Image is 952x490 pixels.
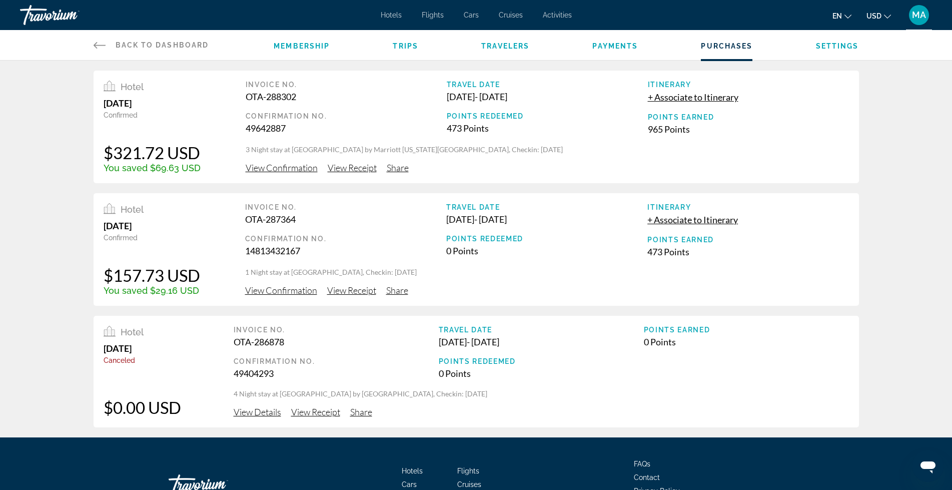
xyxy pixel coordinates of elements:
span: View Confirmation [246,162,318,173]
div: $321.72 USD [104,143,201,163]
div: [DATE] [104,98,201,109]
div: $0.00 USD [104,397,189,417]
div: Travel Date [447,81,648,89]
div: 0 Points [446,245,647,256]
span: Back to Dashboard [116,41,209,49]
span: + Associate to Itinerary [647,214,738,225]
span: + Associate to Itinerary [648,92,738,103]
div: Confirmed [104,234,200,242]
div: Points Redeemed [446,235,647,243]
div: Points Earned [648,113,849,121]
div: Itinerary [647,203,848,211]
span: MA [912,10,926,20]
a: Travorium [20,2,120,28]
div: Itinerary [648,81,849,89]
div: 14813432167 [245,245,446,256]
span: Share [350,406,372,417]
a: Payments [592,42,638,50]
div: Confirmation No. [234,357,439,365]
span: View Confirmation [245,285,317,296]
div: OTA-286878 [234,336,439,347]
p: 3 Night stay at [GEOGRAPHIC_DATA] by Marriott [US_STATE][GEOGRAPHIC_DATA], Checkin: [DATE] [246,145,849,155]
div: Points Earned [644,326,849,334]
a: Cruises [457,480,481,488]
button: + Associate to Itinerary [647,214,738,226]
div: 965 Points [648,124,849,135]
div: 0 Points [439,368,644,379]
a: Activities [543,11,572,19]
div: [DATE] [104,343,189,354]
a: Cruises [499,11,523,19]
button: Change language [832,9,851,23]
a: Back to Dashboard [94,30,209,60]
button: + Associate to Itinerary [648,91,738,103]
div: [DATE] - [DATE] [439,336,644,347]
div: 473 Points [447,123,648,134]
div: [DATE] - [DATE] [447,91,648,102]
a: Flights [457,467,479,475]
span: View Receipt [291,406,340,417]
div: Confirmation No. [245,235,446,243]
a: Contact [634,473,660,481]
div: 49404293 [234,368,439,379]
div: Confirmed [104,111,201,119]
p: 4 Night stay at [GEOGRAPHIC_DATA] by [GEOGRAPHIC_DATA], Checkin: [DATE] [234,389,849,399]
div: [DATE] [104,220,200,231]
div: $157.73 USD [104,265,200,285]
iframe: Кнопка запуска окна обмена сообщениями [912,450,944,482]
div: 473 Points [647,246,848,257]
a: Hotels [381,11,402,19]
a: Membership [274,42,330,50]
div: Confirmation No. [246,112,447,120]
div: [DATE] - [DATE] [446,214,647,225]
a: Purchases [701,42,752,50]
div: You saved $29.16 USD [104,285,200,296]
a: Trips [393,42,418,50]
span: View Details [234,406,281,417]
a: Flights [422,11,444,19]
div: Invoice No. [246,81,447,89]
a: Settings [816,42,859,50]
div: Points Redeemed [447,112,648,120]
span: View Receipt [328,162,377,173]
div: Travel Date [446,203,647,211]
div: Invoice No. [245,203,446,211]
div: OTA-288302 [246,91,447,102]
div: Travel Date [439,326,644,334]
button: User Menu [906,5,932,26]
a: Cars [464,11,479,19]
span: Share [387,162,409,173]
div: You saved $69.63 USD [104,163,201,173]
p: 1 Night stay at [GEOGRAPHIC_DATA], Checkin: [DATE] [245,267,849,277]
div: OTA-287364 [245,214,446,225]
div: Points Earned [647,236,848,244]
a: Travelers [481,42,529,50]
div: 49642887 [246,123,447,134]
span: Hotel [121,82,144,92]
span: en [832,12,842,20]
button: Change currency [866,9,891,23]
span: Hotel [121,204,144,215]
a: FAQs [634,460,650,468]
div: Canceled [104,356,189,364]
span: View Receipt [327,285,376,296]
a: Cars [402,480,417,488]
a: Hotels [402,467,423,475]
span: Share [386,285,408,296]
div: Points Redeemed [439,357,644,365]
